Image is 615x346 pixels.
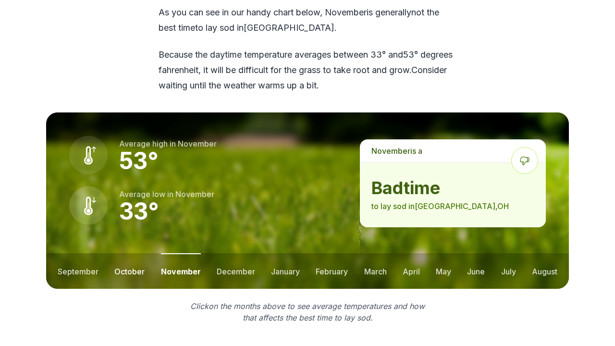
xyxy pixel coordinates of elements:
[436,253,451,289] button: may
[316,253,348,289] button: february
[271,253,300,289] button: january
[371,146,410,156] span: november
[501,253,516,289] button: july
[403,253,420,289] button: april
[217,253,255,289] button: december
[371,200,534,212] p: to lay sod in [GEOGRAPHIC_DATA] , OH
[159,5,456,93] div: As you can see in our handy chart below, is generally not the best time to lay sod in [GEOGRAPHIC...
[467,253,485,289] button: june
[371,178,534,198] strong: bad time
[178,139,217,148] span: november
[532,253,557,289] button: august
[364,253,387,289] button: march
[119,147,159,175] strong: 53 °
[119,197,159,225] strong: 33 °
[175,189,214,199] span: november
[159,47,456,93] p: Because the daytime temperature averages between 33 ° and 53 ° degrees fahrenheit, it will be dif...
[119,138,217,149] p: Average high in
[161,253,201,289] button: november
[184,300,430,323] p: Click on the months above to see average temperatures and how that affects the best time to lay sod.
[119,188,214,200] p: Average low in
[114,253,145,289] button: october
[325,7,367,17] span: november
[360,139,546,162] p: is a
[58,253,98,289] button: september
